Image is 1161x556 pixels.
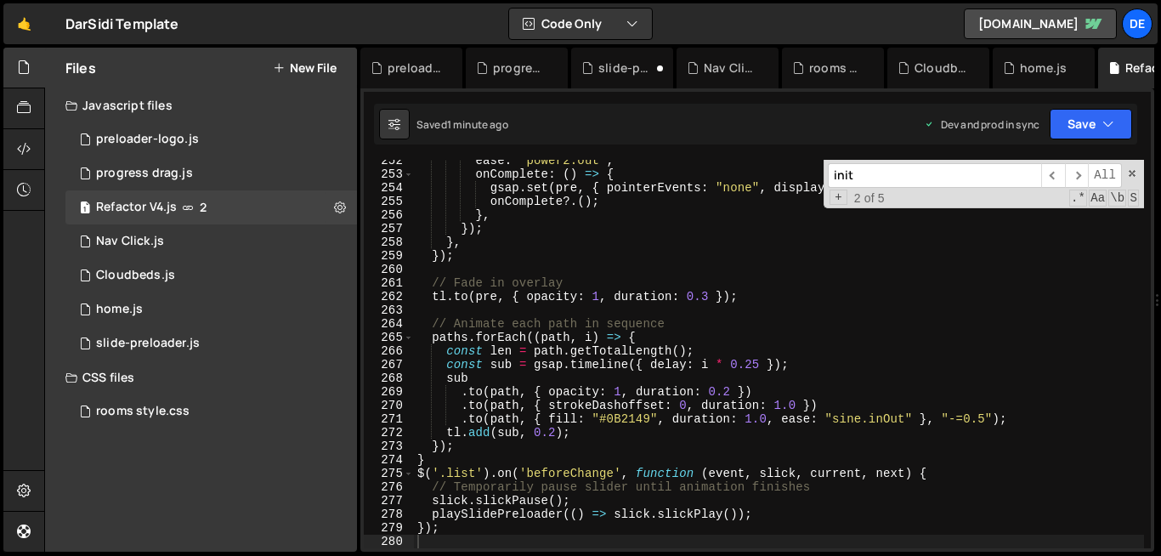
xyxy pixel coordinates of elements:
[364,181,414,195] div: 254
[3,3,45,44] a: 🤙
[1128,190,1139,207] span: Search In Selection
[1122,9,1153,39] a: De
[364,195,414,208] div: 255
[65,59,96,77] h2: Files
[65,190,357,224] div: 15943/47458.js
[96,268,175,283] div: Cloudbeds.js
[364,440,414,453] div: 273
[96,200,177,215] div: Refactor V4.js
[364,249,414,263] div: 259
[364,426,414,440] div: 272
[65,224,357,258] div: 15943/48056.js
[509,9,652,39] button: Code Only
[364,521,414,535] div: 279
[364,276,414,290] div: 261
[1088,163,1122,188] span: Alt-Enter
[96,166,193,181] div: progress drag.js
[364,480,414,494] div: 276
[364,494,414,508] div: 277
[96,404,190,419] div: rooms style.css
[364,222,414,235] div: 257
[364,167,414,181] div: 253
[364,385,414,399] div: 269
[364,304,414,317] div: 263
[364,508,414,521] div: 278
[364,235,414,249] div: 258
[364,344,414,358] div: 266
[45,88,357,122] div: Javascript files
[388,60,442,77] div: preloader-logo.js
[96,234,164,249] div: Nav Click.js
[273,61,337,75] button: New File
[364,290,414,304] div: 262
[915,60,969,77] div: Cloudbeds.js
[65,292,357,326] div: 15943/42886.js
[96,132,199,147] div: preloader-logo.js
[80,202,90,216] span: 1
[416,117,508,132] div: Saved
[364,154,414,167] div: 252
[1041,163,1065,188] span: ​
[364,372,414,385] div: 268
[65,394,357,428] div: 15943/48032.css
[1065,163,1089,188] span: ​
[45,360,357,394] div: CSS files
[364,208,414,222] div: 256
[1050,109,1132,139] button: Save
[364,453,414,467] div: 274
[809,60,864,77] div: rooms style.css
[598,60,653,77] div: slide-preloader.js
[828,163,1041,188] input: Search for
[447,117,508,132] div: 1 minute ago
[1108,190,1126,207] span: Whole Word Search
[65,156,357,190] div: 15943/48069.js
[364,467,414,480] div: 275
[96,302,143,317] div: home.js
[924,117,1039,132] div: Dev and prod in sync
[65,326,357,360] div: slide-preloader.js
[65,258,357,292] div: 15943/47638.js
[364,317,414,331] div: 264
[364,412,414,426] div: 271
[65,14,179,34] div: DarSidi Template
[96,336,200,351] div: slide-preloader.js
[364,399,414,412] div: 270
[364,358,414,372] div: 267
[1089,190,1107,207] span: CaseSensitive Search
[964,9,1117,39] a: [DOMAIN_NAME]
[493,60,547,77] div: progress drag.js
[1069,190,1087,207] span: RegExp Search
[830,190,847,205] span: Toggle Replace mode
[364,331,414,344] div: 265
[1020,60,1067,77] div: home.js
[364,263,414,276] div: 260
[200,201,207,214] span: 2
[364,535,414,548] div: 280
[65,122,357,156] div: 15943/48230.js
[847,191,892,205] span: 2 of 5
[704,60,758,77] div: Nav Click.js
